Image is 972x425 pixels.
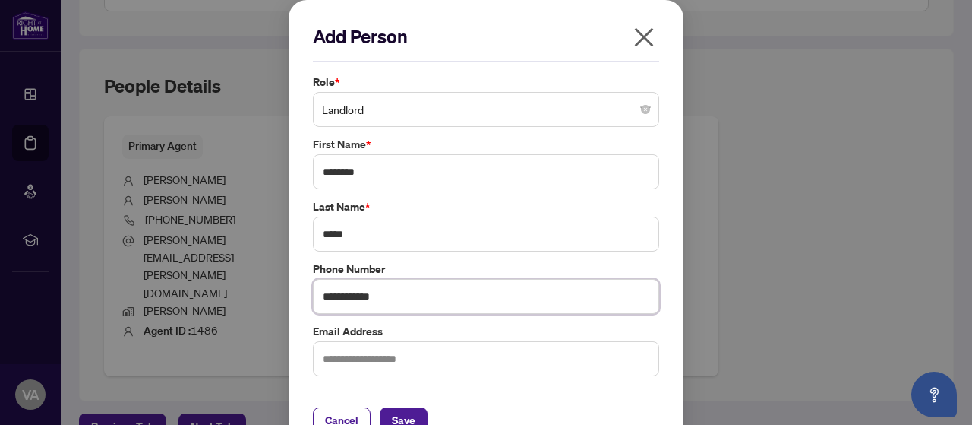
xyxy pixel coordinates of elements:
[313,24,659,49] h2: Add Person
[313,136,659,153] label: First Name
[313,198,659,215] label: Last Name
[911,372,957,417] button: Open asap
[313,74,659,90] label: Role
[313,261,659,278] label: Phone Number
[632,25,656,49] span: close
[313,323,659,340] label: Email Address
[322,95,650,124] span: Landlord
[641,105,650,114] span: close-circle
